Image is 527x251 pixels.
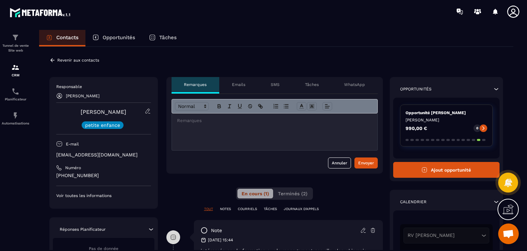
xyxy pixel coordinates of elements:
[11,87,20,96] img: scheduler
[66,141,79,147] p: E-mail
[66,94,99,98] p: [PERSON_NAME]
[56,152,151,158] p: [EMAIL_ADDRESS][DOMAIN_NAME]
[159,34,177,41] p: Tâches
[2,106,29,130] a: automationsautomationsAutomatisations
[85,123,120,128] p: petite enfance
[56,34,79,41] p: Contacts
[184,82,207,87] p: Remarques
[204,207,213,211] p: TOUT
[393,162,500,178] button: Ajout opportunité
[56,193,151,198] p: Voir toutes les informations
[242,191,269,196] span: En cours (1)
[406,110,488,116] p: Opportunité [PERSON_NAME]
[476,126,478,131] p: 0
[237,189,273,198] button: En cours (1)
[232,82,245,87] p: Emails
[2,43,29,53] p: Tunnel de vente Site web
[11,63,20,72] img: formation
[271,82,280,87] p: SMS
[498,223,519,244] div: Ouvrir le chat
[2,121,29,125] p: Automatisations
[208,237,233,243] p: [DATE] 15:44
[305,82,319,87] p: Tâches
[284,207,319,211] p: JOURNAUX D'APPELS
[2,97,29,101] p: Planificateur
[2,82,29,106] a: schedulerschedulerPlanificateur
[358,160,374,166] div: Envoyer
[65,165,81,171] p: Numéro
[57,58,99,63] p: Revenir aux contacts
[220,207,231,211] p: NOTES
[89,246,118,251] span: Pas de donnée
[406,117,488,123] p: [PERSON_NAME]
[11,33,20,42] img: formation
[400,199,426,205] p: Calendrier
[400,86,432,92] p: Opportunités
[10,6,71,19] img: logo
[39,30,85,46] a: Contacts
[211,227,222,234] p: note
[60,227,106,232] p: Réponses Planificateur
[103,34,135,41] p: Opportunités
[274,189,312,198] button: Terminés (2)
[278,191,307,196] span: Terminés (2)
[81,109,126,115] a: [PERSON_NAME]
[354,157,378,168] button: Envoyer
[2,73,29,77] p: CRM
[406,126,427,131] p: 990,00 €
[56,172,151,179] p: [PHONE_NUMBER]
[328,157,351,168] button: Annuler
[56,84,151,89] p: Responsable
[264,207,277,211] p: TÂCHES
[142,30,184,46] a: Tâches
[85,30,142,46] a: Opportunités
[2,58,29,82] a: formationformationCRM
[2,28,29,58] a: formationformationTunnel de vente Site web
[344,82,365,87] p: WhatsApp
[238,207,257,211] p: COURRIELS
[11,111,20,120] img: automations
